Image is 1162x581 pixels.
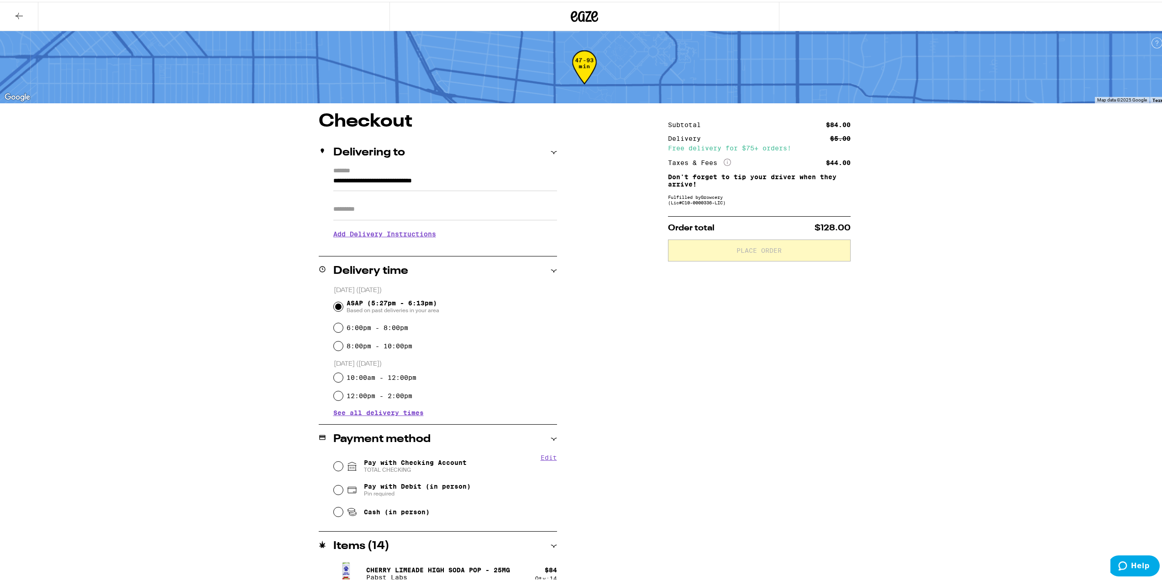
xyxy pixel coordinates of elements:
h2: Delivery time [333,264,408,275]
img: Google [2,90,32,101]
h2: Delivering to [333,145,405,156]
p: [DATE] ([DATE]) [334,284,557,293]
p: Don't forget to tip your driver when they arrive! [668,171,851,186]
span: Based on past deliveries in your area [347,305,439,312]
div: Taxes & Fees [668,157,731,165]
button: Edit [541,452,557,459]
span: Place Order [736,245,782,252]
p: [DATE] ([DATE]) [334,358,557,367]
span: Pin required [364,488,471,496]
div: $44.00 [826,158,851,164]
p: Pabst Labs [366,572,510,579]
span: Pay with Checking Account [364,457,467,472]
label: 12:00pm - 2:00pm [347,390,412,398]
button: See all delivery times [333,408,424,414]
span: $128.00 [815,222,851,230]
h2: Payment method [333,432,431,443]
div: Free delivery for $75+ orders! [668,143,851,149]
a: Open this area in Google Maps (opens a new window) [2,90,32,101]
p: We'll contact you at [PHONE_NUMBER] when we arrive [333,243,557,250]
span: Order total [668,222,715,230]
div: Fulfilled by Growcery (Lic# C10-0000336-LIC ) [668,192,851,203]
label: 6:00pm - 8:00pm [347,322,408,330]
span: Map data ©2025 Google [1097,96,1147,101]
div: $5.00 [830,133,851,140]
div: $ 84 [545,565,557,572]
div: 47-93 min [572,55,597,90]
h3: Add Delivery Instructions [333,222,557,243]
label: 10:00am - 12:00pm [347,372,416,379]
div: Delivery [668,133,707,140]
div: Subtotal [668,120,707,126]
span: ASAP (5:27pm - 6:13pm) [347,298,439,312]
span: Pay with Debit (in person) [364,481,471,488]
span: TOTAL CHECKING [364,464,467,472]
button: Place Order [668,238,851,260]
p: Cherry Limeade High Soda Pop - 25mg [366,565,510,572]
h1: Checkout [319,111,557,129]
span: Cash (in person) [364,506,430,514]
iframe: Opens a widget where you can find more information [1110,554,1160,576]
label: 8:00pm - 10:00pm [347,341,412,348]
h2: Items ( 14 ) [333,539,389,550]
div: $84.00 [826,120,851,126]
div: Qty: 14 [535,574,557,580]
